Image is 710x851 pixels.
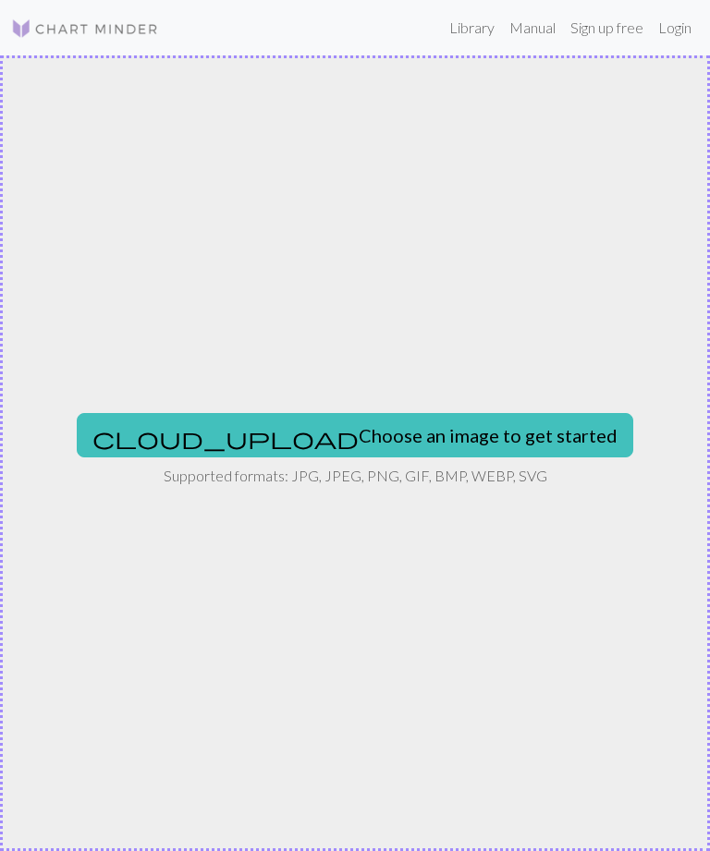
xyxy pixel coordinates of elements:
[11,18,159,40] img: Logo
[92,425,359,451] span: cloud_upload
[164,465,547,487] p: Supported formats: JPG, JPEG, PNG, GIF, BMP, WEBP, SVG
[77,413,633,457] button: Choose an image to get started
[442,9,502,46] a: Library
[563,9,651,46] a: Sign up free
[502,9,563,46] a: Manual
[651,9,699,46] a: Login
